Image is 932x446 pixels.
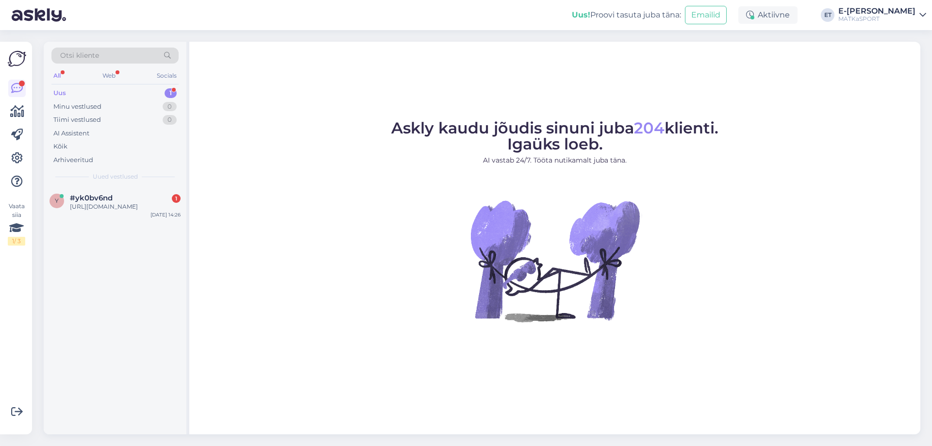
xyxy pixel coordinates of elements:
[55,197,59,204] span: y
[53,102,101,112] div: Minu vestlused
[155,69,179,82] div: Socials
[821,8,834,22] div: ET
[838,7,926,23] a: E-[PERSON_NAME]MATKaSPORT
[51,69,63,82] div: All
[572,9,681,21] div: Proovi tasuta juba täna:
[738,6,798,24] div: Aktiivne
[53,88,66,98] div: Uus
[163,102,177,112] div: 0
[391,118,718,153] span: Askly kaudu jõudis sinuni juba klienti. Igaüks loeb.
[838,7,915,15] div: E-[PERSON_NAME]
[838,15,915,23] div: MATKaSPORT
[165,88,177,98] div: 1
[163,115,177,125] div: 0
[60,50,99,61] span: Otsi kliente
[634,118,665,137] span: 204
[467,173,642,348] img: No Chat active
[150,211,181,218] div: [DATE] 14:26
[53,142,67,151] div: Kõik
[685,6,727,24] button: Emailid
[70,194,113,202] span: #yk0bv6nd
[8,237,25,246] div: 1 / 3
[70,202,181,211] div: [URL][DOMAIN_NAME]
[572,10,590,19] b: Uus!
[391,155,718,165] p: AI vastab 24/7. Tööta nutikamalt juba täna.
[8,50,26,68] img: Askly Logo
[8,202,25,246] div: Vaata siia
[172,194,181,203] div: 1
[53,155,93,165] div: Arhiveeritud
[53,115,101,125] div: Tiimi vestlused
[53,129,89,138] div: AI Assistent
[93,172,138,181] span: Uued vestlused
[100,69,117,82] div: Web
